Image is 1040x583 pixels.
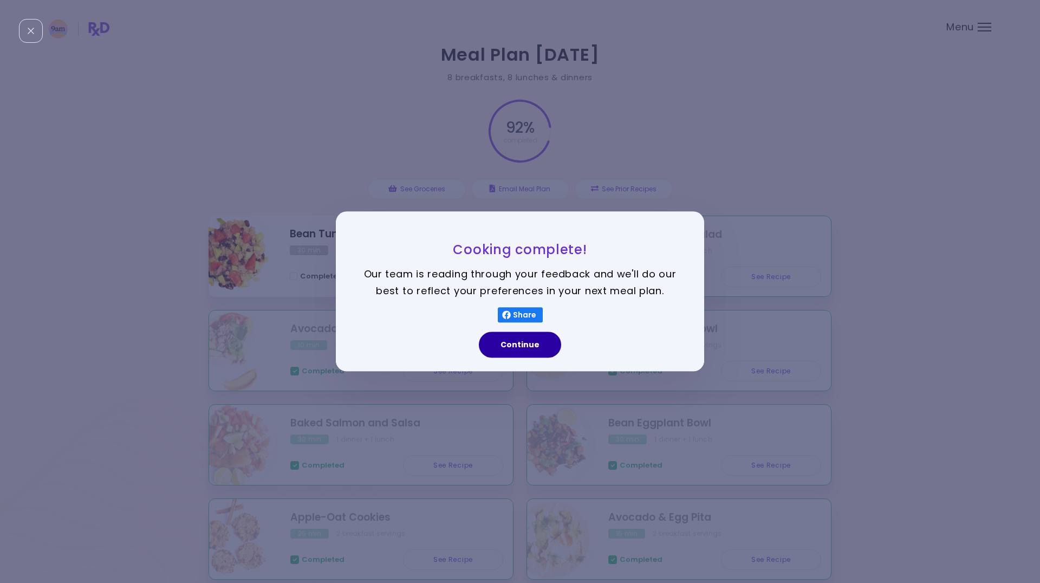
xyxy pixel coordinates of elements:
[511,311,538,320] span: Share
[363,267,677,300] p: Our team is reading through your feedback and we'll do our best to reflect your preferences in yo...
[498,308,543,323] button: Share
[363,241,677,258] h3: Cooking complete!
[479,332,561,358] button: Continue
[19,19,43,43] div: Close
